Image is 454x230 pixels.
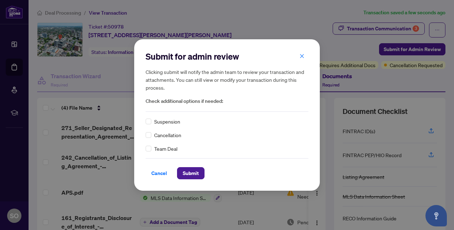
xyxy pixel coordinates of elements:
button: Open asap [425,205,447,226]
span: Cancel [151,167,167,179]
h2: Submit for admin review [146,51,308,62]
span: Team Deal [154,145,177,152]
span: Cancellation [154,131,181,139]
button: Submit [177,167,205,179]
span: Suspension [154,117,180,125]
span: Check additional options if needed: [146,97,308,105]
h5: Clicking submit will notify the admin team to review your transaction and attachments. You can st... [146,68,308,91]
span: Submit [183,167,199,179]
span: close [299,54,304,59]
button: Cancel [146,167,173,179]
